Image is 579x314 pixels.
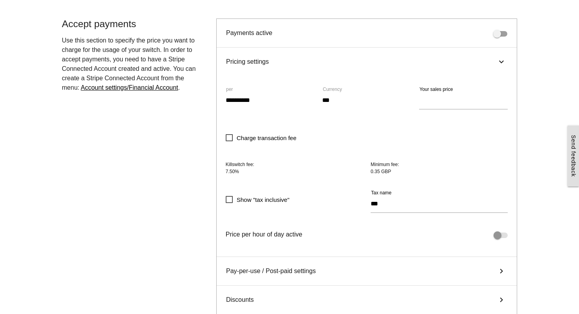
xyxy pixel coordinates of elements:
span: Accept payments [62,18,136,29]
i: keyboard_arrow_right [497,56,506,68]
span: Price per hour of day active [226,231,302,238]
label: Currency [323,86,342,93]
label: Tax name [371,189,392,196]
span: 0.35 GBP [371,169,391,174]
span: 7.50% [226,169,239,174]
span: Account settings [81,84,127,91]
label: per [226,86,233,93]
span: Show "tax inclusive" [226,195,289,205]
label: Your sales price [419,86,453,93]
i: keyboard_arrow_right [495,266,507,276]
i: keyboard_arrow_right [495,295,507,305]
span: Discounts [226,295,254,305]
span: Use this section to specify the price you want to charge for the usage of your switch. In order t... [62,37,196,91]
span: Killswitch fee: [226,162,254,167]
span: Pay-per-use / Post-paid settings [226,266,316,276]
a: Send feedback [568,126,579,186]
span: Financial Account [129,84,178,91]
span: Charge transaction fee [226,133,297,143]
span: Minimum fee: [371,162,399,167]
p: . [62,36,208,92]
a: / [81,84,178,91]
span: Pricing settings [226,57,269,66]
span: Payments active [226,30,272,36]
